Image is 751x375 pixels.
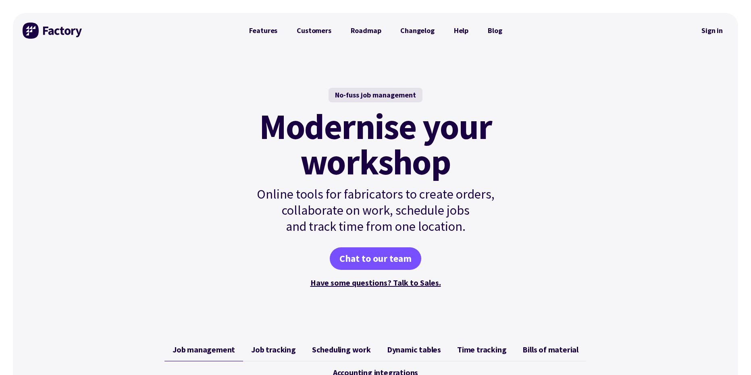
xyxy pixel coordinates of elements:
a: Features [239,23,287,39]
a: Sign in [696,21,728,40]
nav: Secondary Navigation [696,21,728,40]
a: Changelog [391,23,444,39]
mark: Modernise your workshop [259,109,492,180]
a: Blog [478,23,512,39]
a: Help [444,23,478,39]
div: No-fuss job management [329,88,422,102]
a: Roadmap [341,23,391,39]
span: Time tracking [457,345,506,354]
span: Dynamic tables [387,345,441,354]
img: Factory [23,23,83,39]
a: Customers [287,23,341,39]
nav: Primary Navigation [239,23,512,39]
span: Scheduling work [312,345,371,354]
span: Job tracking [251,345,296,354]
iframe: Chat Widget [711,336,751,375]
p: Online tools for fabricators to create orders, collaborate on work, schedule jobs and track time ... [239,186,512,234]
span: Job management [173,345,235,354]
span: Bills of material [522,345,578,354]
a: Chat to our team [330,247,421,270]
a: Have some questions? Talk to Sales. [310,278,441,288]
